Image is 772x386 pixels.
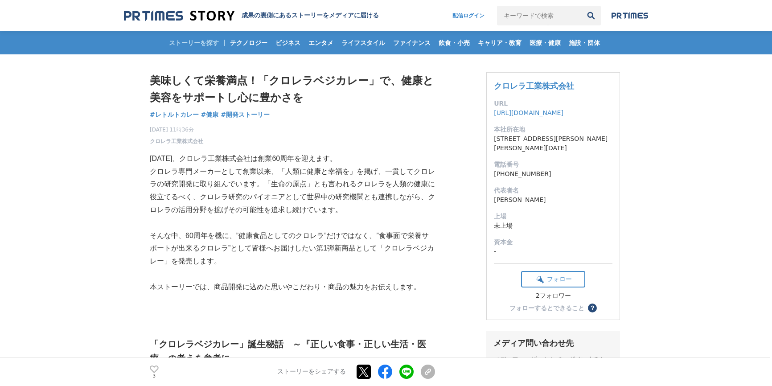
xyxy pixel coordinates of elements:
span: エンタメ [305,39,337,47]
dd: 未上場 [494,221,612,230]
span: 施設・団体 [565,39,604,47]
p: [DATE]、クロレラ工業株式会社は創業60周年を迎えます。 [150,152,435,165]
a: 配信ログイン [443,6,493,25]
dt: 電話番号 [494,160,612,169]
a: 飲食・小売 [435,31,473,54]
span: #開発ストーリー [221,111,270,119]
p: ストーリーをシェアする [277,368,346,376]
span: テクノロジー [226,39,271,47]
span: キャリア・教育 [474,39,525,47]
a: 成果の裏側にあるストーリーをメディアに届ける 成果の裏側にあるストーリーをメディアに届ける [124,10,379,22]
span: #レトルトカレー [150,111,199,119]
dd: [PERSON_NAME] [494,195,612,205]
a: エンタメ [305,31,337,54]
a: [URL][DOMAIN_NAME] [494,109,563,116]
p: クロレラ専門メーカーとして創業以来、「人類に健康と幸福を」を掲げ、一貫してクロレラの研究開発に取り組んでいます。「生命の原点」とも言われるクロレラを人類の健康に役立てるべく、クロレラ研究のパイオ... [150,165,435,217]
h2: 「クロレラベジカレー」誕生秘話 ～『正しい食事・正しい生活・医療』の考えを参考に～ [150,337,435,365]
dd: - [494,247,612,256]
a: キャリア・教育 [474,31,525,54]
button: フォロー [521,271,585,287]
span: ？ [589,305,595,311]
div: フォローするとできること [509,305,584,311]
a: ビジネス [272,31,304,54]
input: キーワードで検索 [497,6,581,25]
button: ？ [588,304,597,312]
dt: 上場 [494,212,612,221]
a: ファイナンス [390,31,434,54]
dt: URL [494,99,612,108]
h2: 成果の裏側にあるストーリーをメディアに届ける [242,12,379,20]
a: ライフスタイル [338,31,389,54]
a: テクノロジー [226,31,271,54]
button: 検索 [581,6,601,25]
span: #健康 [201,111,219,119]
span: ライフスタイル [338,39,389,47]
dt: 資本金 [494,238,612,247]
a: クロレラ工業株式会社 [150,137,203,145]
div: メディアユーザーとしてログインすると、担当者の連絡先を閲覧できます。 [493,356,613,372]
img: prtimes [612,12,648,19]
dt: 代表者名 [494,186,612,195]
a: #レトルトカレー [150,110,199,119]
img: 成果の裏側にあるストーリーをメディアに届ける [124,10,234,22]
h1: 美味しくて栄養満点！「クロレラベジカレー」で、健康と美容をサポートし心に豊かさを [150,72,435,107]
p: 本ストーリーでは、商品開発に込めた思いやこだわり・商品の魅力をお伝えします。 [150,281,435,294]
dd: [STREET_ADDRESS][PERSON_NAME][PERSON_NAME][DATE] [494,134,612,153]
a: 医療・健康 [526,31,564,54]
span: ビジネス [272,39,304,47]
p: 3 [150,374,159,378]
dd: [PHONE_NUMBER] [494,169,612,179]
span: [DATE] 11時36分 [150,126,203,134]
a: 施設・団体 [565,31,604,54]
span: 医療・健康 [526,39,564,47]
a: #健康 [201,110,219,119]
span: ファイナンス [390,39,434,47]
p: そんな中、60周年を機に、”健康食品としてのクロレラ”だけではなく、”食事面で栄養サポートが出来るクロレラ”として皆様へお届けしたい第1弾新商品として「クロレラベジカレー」を発売します。 [150,230,435,268]
a: #開発ストーリー [221,110,270,119]
div: メディア問い合わせ先 [493,338,613,349]
span: 飲食・小売 [435,39,473,47]
a: クロレラ工業株式会社 [494,81,574,90]
dt: 本社所在地 [494,125,612,134]
div: 2フォロワー [521,292,585,300]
